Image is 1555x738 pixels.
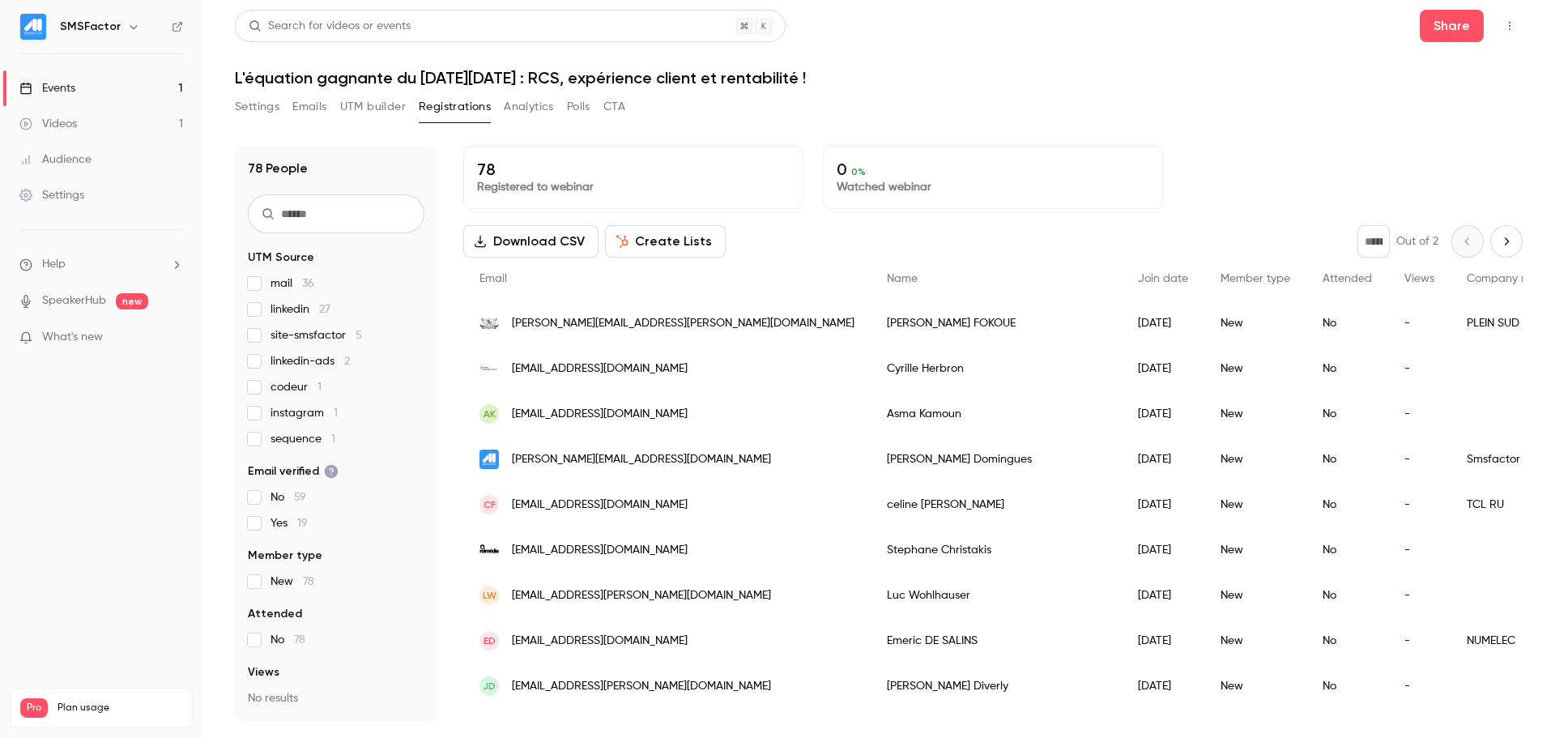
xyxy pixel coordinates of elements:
[1306,301,1388,346] div: No
[1388,346,1451,391] div: -
[1204,663,1306,709] div: New
[20,14,46,40] img: SMSFactor
[20,698,48,718] span: Pro
[271,632,305,648] span: No
[334,407,338,419] span: 1
[271,489,306,506] span: No
[271,431,335,447] span: sequence
[1138,273,1188,284] span: Join date
[19,256,183,273] li: help-dropdown-opener
[42,292,106,309] a: SpeakerHub
[1122,301,1204,346] div: [DATE]
[1467,273,1551,284] span: Company name
[477,179,790,195] p: Registered to webinar
[1122,663,1204,709] div: [DATE]
[60,19,121,35] h6: SMSFactor
[1204,437,1306,482] div: New
[1204,618,1306,663] div: New
[164,331,183,345] iframe: Noticeable Trigger
[1404,273,1434,284] span: Views
[1122,527,1204,573] div: [DATE]
[512,315,854,332] span: [PERSON_NAME][EMAIL_ADDRESS][PERSON_NAME][DOMAIN_NAME]
[1388,527,1451,573] div: -
[871,618,1122,663] div: Emeric DE SALINS
[483,588,496,603] span: LW
[1122,346,1204,391] div: [DATE]
[1122,573,1204,618] div: [DATE]
[1388,391,1451,437] div: -
[871,527,1122,573] div: Stephane Christakis
[248,548,322,564] span: Member type
[1306,391,1388,437] div: No
[484,633,496,648] span: ED
[512,451,771,468] span: [PERSON_NAME][EMAIL_ADDRESS][DOMAIN_NAME]
[271,379,322,395] span: codeur
[271,405,338,421] span: instagram
[297,518,308,529] span: 19
[1204,482,1306,527] div: New
[871,482,1122,527] div: celine [PERSON_NAME]
[1122,391,1204,437] div: [DATE]
[344,356,350,367] span: 2
[887,273,918,284] span: Name
[419,94,491,120] button: Registrations
[871,437,1122,482] div: [PERSON_NAME] Domingues
[477,160,790,179] p: 78
[116,293,148,309] span: new
[1306,618,1388,663] div: No
[331,433,335,445] span: 1
[1306,482,1388,527] div: No
[1388,482,1451,527] div: -
[248,690,424,706] p: No results
[271,515,308,531] span: Yes
[1388,573,1451,618] div: -
[271,574,314,590] span: New
[479,359,499,378] img: free.fr
[1388,437,1451,482] div: -
[1323,273,1372,284] span: Attended
[871,301,1122,346] div: [PERSON_NAME] FOKOUE
[837,160,1149,179] p: 0
[1388,301,1451,346] div: -
[292,94,326,120] button: Emails
[484,407,496,421] span: AK
[504,94,554,120] button: Analytics
[248,664,279,680] span: Views
[294,492,306,503] span: 59
[483,679,496,693] span: JD
[1306,346,1388,391] div: No
[19,187,84,203] div: Settings
[317,382,322,393] span: 1
[479,314,499,333] img: synergytrans.fr
[1122,482,1204,527] div: [DATE]
[248,463,339,480] span: Email verified
[1122,618,1204,663] div: [DATE]
[1420,10,1484,42] button: Share
[19,116,77,132] div: Videos
[871,346,1122,391] div: Cyrille Herbron
[271,353,350,369] span: linkedin-ads
[512,587,771,604] span: [EMAIL_ADDRESS][PERSON_NAME][DOMAIN_NAME]
[871,573,1122,618] div: Luc Wohlhauser
[271,327,362,343] span: site-smsfactor
[248,606,302,622] span: Attended
[479,540,499,560] img: roi-media.com
[479,273,507,284] span: Email
[1204,301,1306,346] div: New
[512,497,688,514] span: [EMAIL_ADDRESS][DOMAIN_NAME]
[512,678,771,695] span: [EMAIL_ADDRESS][PERSON_NAME][DOMAIN_NAME]
[1396,233,1438,250] p: Out of 2
[837,179,1149,195] p: Watched webinar
[605,225,726,258] button: Create Lists
[603,94,625,120] button: CTA
[235,68,1523,87] h1: L'équation gagnante du [DATE][DATE] : RCS, expérience client et rentabilité !
[1122,437,1204,482] div: [DATE]
[42,329,103,346] span: What's new
[271,301,330,318] span: linkedin
[19,151,92,168] div: Audience
[871,391,1122,437] div: Asma Kamoun
[42,256,66,273] span: Help
[303,576,314,587] span: 78
[512,633,688,650] span: [EMAIL_ADDRESS][DOMAIN_NAME]
[235,94,279,120] button: Settings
